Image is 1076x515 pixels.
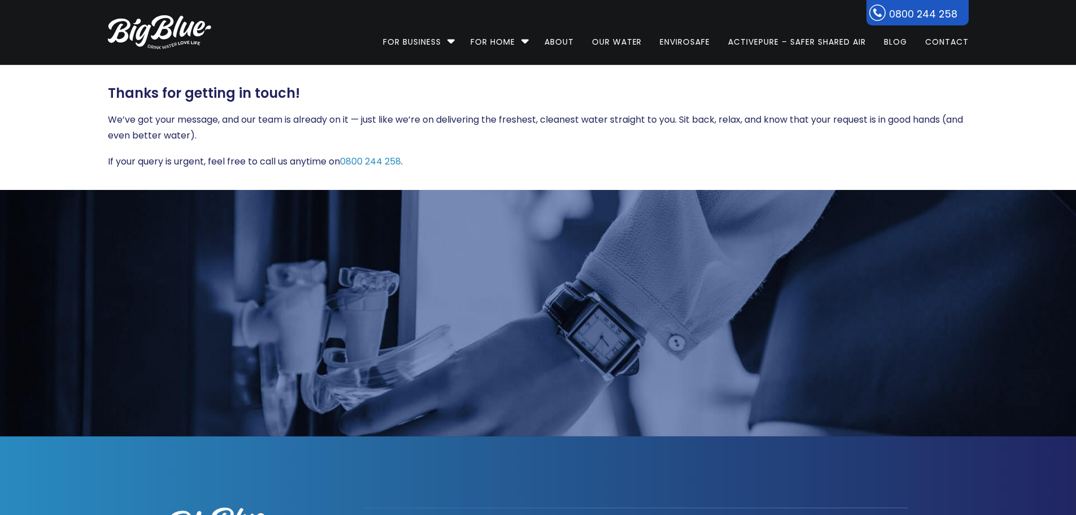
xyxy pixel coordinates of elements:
[108,112,969,144] p: We’ve got your message, and our team is already on it — just like we’re on delivering the freshes...
[108,85,969,102] h3: Thanks for getting in touch!
[108,154,969,170] p: If your query is urgent, feel free to call us anytime on .
[340,155,401,168] a: 0800 244 258
[108,15,211,49] img: logo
